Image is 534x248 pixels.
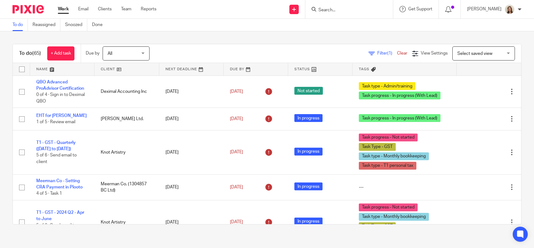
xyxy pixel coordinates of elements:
span: Filter [377,51,397,55]
span: Task progress - In progress (With Lead) [359,92,440,99]
img: Morgan.JPG [505,4,515,14]
a: Reassigned [33,19,60,31]
span: (1) [387,51,392,55]
img: Pixie [13,5,44,13]
span: Task type - Admin/training [359,82,415,90]
span: Task Type - GST [359,143,396,151]
span: Select saved view [457,51,492,56]
a: QBO Advanced ProAdvisor Certification [36,80,84,91]
span: 1 of 5 · Review email [36,120,75,124]
td: [DATE] [159,200,224,244]
td: [DATE] [159,108,224,130]
span: Task type - Monthly bookkeeping [359,213,429,221]
span: Tags [359,67,369,71]
span: Get Support [408,7,432,11]
a: Email [78,6,89,12]
input: Search [318,8,374,13]
td: Meerman Co. (1304857 BC Ltd) [94,174,159,200]
span: All [108,51,112,56]
span: [DATE] [230,89,243,94]
a: Meerman Co - Setting CRA Payment in Plooto [36,179,83,189]
span: Task type - Monthly bookkeeping [359,152,429,160]
span: In progress [294,148,323,156]
a: + Add task [47,46,74,61]
span: [DATE] [230,220,243,224]
span: [DATE] [230,150,243,155]
a: To do [13,19,28,31]
span: (65) [32,51,41,56]
td: [DATE] [159,76,224,108]
p: [PERSON_NAME] [467,6,501,12]
a: Clear [397,51,407,55]
a: Team [121,6,131,12]
span: 4 of 5 · Task 1 [36,192,62,196]
p: Due by [86,50,99,56]
span: Task type - T1 personal tax [359,162,416,170]
a: Snoozed [65,19,87,31]
span: Task progress - In progress (With Lead) [359,114,440,122]
span: 5 of 6 · Send email to client [36,153,77,164]
a: T1 - GST - Quarterly ([DATE] to [DATE]) [36,140,76,151]
span: Task Type - GST [359,222,396,230]
h1: To do [19,50,41,57]
td: Knot Artistry [94,130,159,174]
td: [PERSON_NAME] Ltd. [94,108,159,130]
span: Task progress - Not started [359,203,418,211]
span: In progress [294,114,323,122]
td: [DATE] [159,174,224,200]
a: Clients [98,6,112,12]
td: [DATE] [159,130,224,174]
span: Task progress - Not started [359,134,418,141]
span: 0 of 4 · Sign in to Deximal QBO [36,92,85,103]
a: Done [92,19,107,31]
a: T1 - GST - 2024 Q2 - Apr to June [36,210,84,221]
span: 5 of 6 · Send email to client [36,223,77,234]
span: In progress [294,182,323,190]
span: [DATE] [230,185,243,189]
a: EHT for [PERSON_NAME] [36,113,87,118]
span: Not started [294,87,323,95]
td: Deximal Accounting Inc [94,76,159,108]
a: Work [58,6,69,12]
span: In progress [294,218,323,225]
div: --- [359,184,450,190]
a: Reports [141,6,156,12]
span: [DATE] [230,117,243,121]
span: View Settings [421,51,448,55]
td: Knot Artistry [94,200,159,244]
